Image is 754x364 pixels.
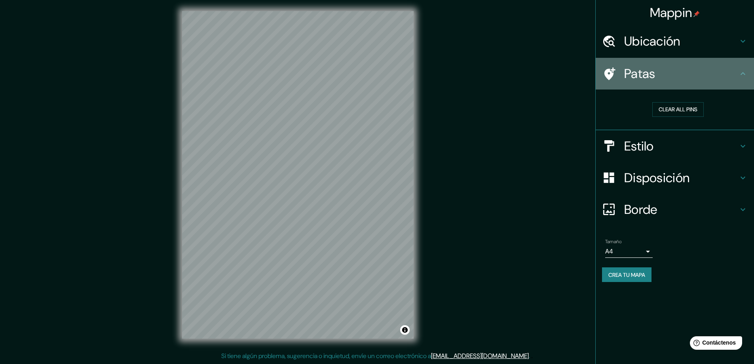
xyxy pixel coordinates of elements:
a: [EMAIL_ADDRESS][DOMAIN_NAME] [431,352,529,360]
img: pin-icon.png [693,11,700,17]
iframe: Lanzador de widgets de ayuda [684,333,745,355]
font: Crea tu mapa [608,271,645,278]
font: A4 [605,247,613,255]
canvas: Mapa [182,11,414,339]
font: . [529,352,530,360]
font: Estilo [624,138,654,154]
font: Ubicación [624,33,680,50]
div: Ubicación [596,25,754,57]
button: Clear all pins [652,102,704,117]
div: Disposición [596,162,754,194]
font: . [531,351,533,360]
font: Si tiene algún problema, sugerencia o inquietud, envíe un correo electrónico a [221,352,431,360]
div: Estilo [596,130,754,162]
font: Disposición [624,170,689,186]
font: Borde [624,201,657,218]
font: Patas [624,65,655,82]
font: Mappin [650,4,692,21]
font: Tamaño [605,238,621,245]
button: Activar o desactivar atribución [400,325,410,335]
div: Borde [596,194,754,225]
button: Crea tu mapa [602,267,651,282]
font: . [530,351,531,360]
div: Patas [596,58,754,90]
div: A4 [605,245,653,258]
